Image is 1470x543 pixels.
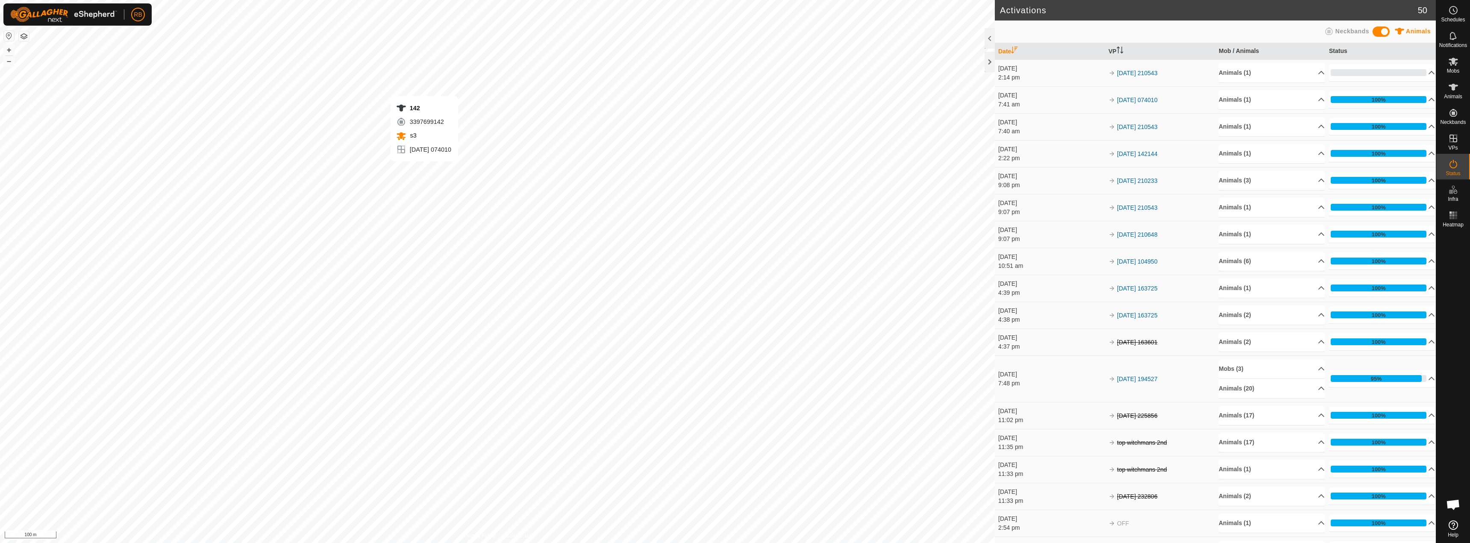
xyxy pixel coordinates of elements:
div: 100% [1372,465,1386,473]
div: 2:54 pm [998,523,1104,532]
th: Date [995,43,1105,60]
img: arrow [1108,412,1115,419]
p-accordion-header: Animals (17) [1219,406,1325,425]
div: 10:51 am [998,261,1104,270]
div: [DATE] [998,407,1104,416]
a: Open chat [1441,492,1466,517]
th: VP [1105,43,1215,60]
span: Status [1446,171,1460,176]
span: OFF [1117,520,1129,527]
div: 100% [1372,176,1386,185]
a: [DATE] 074010 [1117,97,1158,103]
span: Animals [1406,28,1431,35]
div: [DATE] [998,118,1104,127]
div: 100% [1372,123,1386,131]
div: 100% [1331,520,1426,526]
div: 142 [396,103,451,113]
div: [DATE] [998,487,1104,496]
span: Heatmap [1443,222,1464,227]
p-accordion-header: 100% [1329,279,1435,296]
p-accordion-header: Animals (1) [1219,460,1325,479]
div: 100% [1331,204,1426,211]
a: Help [1436,517,1470,541]
p-accordion-header: Animals (2) [1219,305,1325,325]
div: 100% [1372,519,1386,527]
p-accordion-header: 100% [1329,199,1435,216]
div: 7:40 am [998,127,1104,136]
p-accordion-header: Animals (1) [1219,63,1325,82]
img: arrow [1108,493,1115,500]
div: 100% [1372,492,1386,500]
div: 100% [1331,150,1426,157]
img: arrow [1108,520,1115,527]
p-accordion-header: 100% [1329,145,1435,162]
p-accordion-header: 100% [1329,172,1435,189]
div: [DATE] [998,370,1104,379]
div: 7:41 am [998,100,1104,109]
div: [DATE] [998,172,1104,181]
p-accordion-header: Animals (2) [1219,332,1325,352]
p-sorticon: Activate to sort [1011,48,1018,55]
p-accordion-header: 100% [1329,252,1435,270]
div: 100% [1331,412,1426,419]
img: arrow [1108,177,1115,184]
div: 100% [1331,439,1426,446]
img: arrow [1108,258,1115,265]
a: [DATE] 210543 [1117,70,1158,76]
div: 100% [1331,177,1426,184]
div: 100% [1331,231,1426,238]
p-accordion-header: Animals (1) [1219,225,1325,244]
s: [DATE] 225856 [1117,412,1158,419]
p-accordion-header: 100% [1329,487,1435,505]
span: 50 [1418,4,1427,17]
button: + [4,45,14,55]
h2: Activations [1000,5,1418,15]
p-accordion-header: Animals (1) [1219,90,1325,109]
button: – [4,56,14,66]
th: Status [1326,43,1436,60]
div: 2:22 pm [998,154,1104,163]
p-accordion-header: 100% [1329,226,1435,243]
p-sorticon: Activate to sort [1117,48,1123,55]
th: Mob / Animals [1215,43,1326,60]
div: 9:07 pm [998,235,1104,244]
p-accordion-header: Animals (2) [1219,487,1325,506]
div: 100% [1372,338,1386,346]
div: 100% [1331,96,1426,103]
p-accordion-header: Animals (1) [1219,514,1325,533]
p-accordion-header: 0% [1329,64,1435,81]
p-accordion-header: Animals (1) [1219,144,1325,163]
div: 11:35 pm [998,443,1104,452]
img: arrow [1108,70,1115,76]
s: top witchmans 2nd [1117,466,1167,473]
p-accordion-header: 100% [1329,514,1435,531]
p-accordion-header: 100% [1329,118,1435,135]
div: [DATE] [998,199,1104,208]
div: 100% [1331,311,1426,318]
p-accordion-header: 100% [1329,434,1435,451]
a: [DATE] 210233 [1117,177,1158,184]
div: 95% [1331,375,1426,382]
div: 9:08 pm [998,181,1104,190]
div: 100% [1372,438,1386,446]
div: [DATE] [998,145,1104,154]
div: 100% [1372,411,1386,420]
div: 11:02 pm [998,416,1104,425]
div: [DATE] [998,252,1104,261]
img: arrow [1108,231,1115,238]
s: [DATE] 163601 [1117,339,1158,346]
img: arrow [1108,97,1115,103]
div: 3397699142 [396,117,451,127]
div: [DATE] 074010 [396,144,451,155]
p-accordion-header: Animals (1) [1219,279,1325,298]
span: s3 [408,132,417,139]
button: Map Layers [19,31,29,41]
div: [DATE] [998,306,1104,315]
div: 100% [1331,466,1426,473]
p-accordion-header: 100% [1329,91,1435,108]
div: [DATE] [998,434,1104,443]
a: Privacy Policy [464,532,496,540]
span: Notifications [1439,43,1467,48]
div: 100% [1331,258,1426,264]
span: Help [1448,532,1458,537]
